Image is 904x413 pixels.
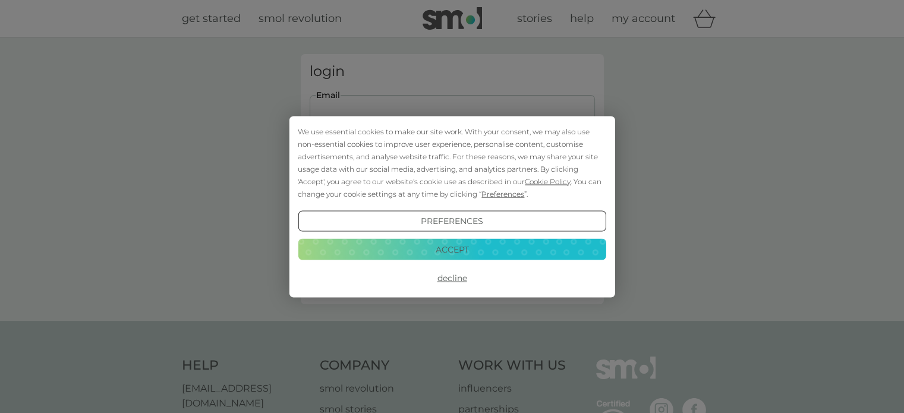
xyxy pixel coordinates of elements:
[525,176,571,185] span: Cookie Policy
[298,239,606,260] button: Accept
[298,267,606,289] button: Decline
[289,116,615,297] div: Cookie Consent Prompt
[298,125,606,200] div: We use essential cookies to make our site work. With your consent, we may also use non-essential ...
[481,189,524,198] span: Preferences
[298,210,606,232] button: Preferences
